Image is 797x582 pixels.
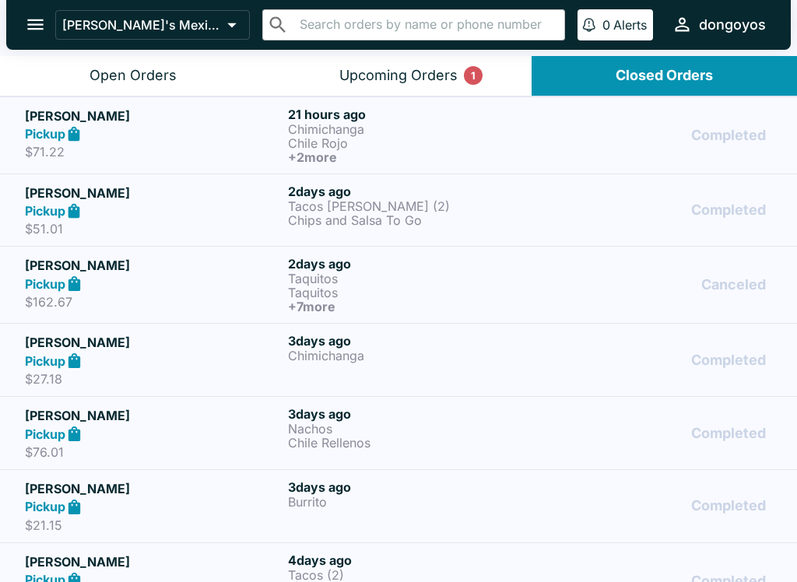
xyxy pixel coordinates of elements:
p: Burrito [288,495,545,509]
p: Tacos [PERSON_NAME] (2) [288,199,545,213]
h6: + 7 more [288,300,545,314]
span: 4 days ago [288,552,352,568]
button: dongoyos [665,8,772,41]
div: Upcoming Orders [339,67,458,85]
p: Alerts [613,17,647,33]
p: [PERSON_NAME]'s Mexican Food [62,17,221,33]
strong: Pickup [25,353,65,369]
p: Chimichanga [288,122,545,136]
h5: [PERSON_NAME] [25,333,282,352]
button: [PERSON_NAME]'s Mexican Food [55,10,250,40]
strong: Pickup [25,426,65,442]
p: Chile Rojo [288,136,545,150]
p: $162.67 [25,294,282,310]
h5: [PERSON_NAME] [25,479,282,498]
div: dongoyos [699,16,766,34]
h5: [PERSON_NAME] [25,107,282,125]
p: Chips and Salsa To Go [288,213,545,227]
p: Taquitos [288,272,545,286]
strong: Pickup [25,126,65,142]
p: $21.15 [25,517,282,533]
strong: Pickup [25,499,65,514]
p: $27.18 [25,371,282,387]
strong: Pickup [25,203,65,219]
span: 2 days ago [288,256,351,272]
input: Search orders by name or phone number [295,14,558,36]
span: 3 days ago [288,479,351,495]
div: Closed Orders [616,67,713,85]
h6: + 2 more [288,150,545,164]
p: Tacos (2) [288,568,545,582]
h5: [PERSON_NAME] [25,406,282,425]
p: 0 [602,17,610,33]
span: 2 days ago [288,184,351,199]
button: open drawer [16,5,55,44]
strong: Pickup [25,276,65,292]
p: Nachos [288,422,545,436]
p: $51.01 [25,221,282,237]
p: Chimichanga [288,349,545,363]
h5: [PERSON_NAME] [25,552,282,571]
span: 3 days ago [288,333,351,349]
div: Open Orders [90,67,177,85]
h5: [PERSON_NAME] [25,256,282,275]
h5: [PERSON_NAME] [25,184,282,202]
p: Taquitos [288,286,545,300]
span: 3 days ago [288,406,351,422]
h6: 21 hours ago [288,107,545,122]
p: $71.22 [25,144,282,160]
p: $76.01 [25,444,282,460]
p: 1 [471,68,476,83]
p: Chile Rellenos [288,436,545,450]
